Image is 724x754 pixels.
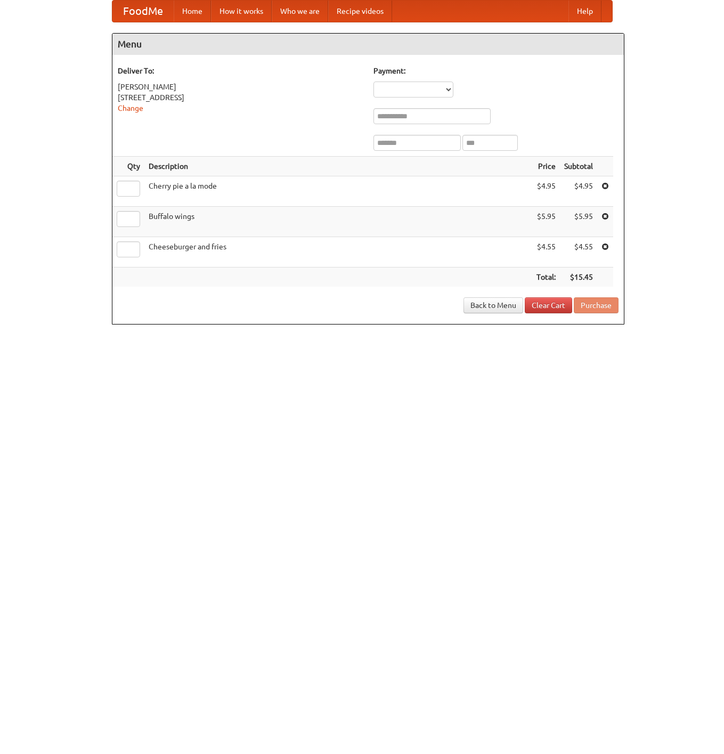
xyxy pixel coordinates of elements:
td: Cherry pie a la mode [144,176,532,207]
h5: Payment: [373,66,619,76]
a: Back to Menu [463,297,523,313]
a: Change [118,104,143,112]
a: Home [174,1,211,22]
td: $5.95 [532,207,560,237]
th: Total: [532,267,560,287]
h5: Deliver To: [118,66,363,76]
th: $15.45 [560,267,597,287]
div: [PERSON_NAME] [118,82,363,92]
a: Recipe videos [328,1,392,22]
td: $4.95 [532,176,560,207]
th: Price [532,157,560,176]
a: Help [568,1,601,22]
div: [STREET_ADDRESS] [118,92,363,103]
td: Buffalo wings [144,207,532,237]
a: Clear Cart [525,297,572,313]
th: Subtotal [560,157,597,176]
td: $5.95 [560,207,597,237]
th: Description [144,157,532,176]
td: $4.55 [532,237,560,267]
h4: Menu [112,34,624,55]
th: Qty [112,157,144,176]
a: FoodMe [112,1,174,22]
a: Who we are [272,1,328,22]
td: $4.95 [560,176,597,207]
td: $4.55 [560,237,597,267]
a: How it works [211,1,272,22]
td: Cheeseburger and fries [144,237,532,267]
button: Purchase [574,297,619,313]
